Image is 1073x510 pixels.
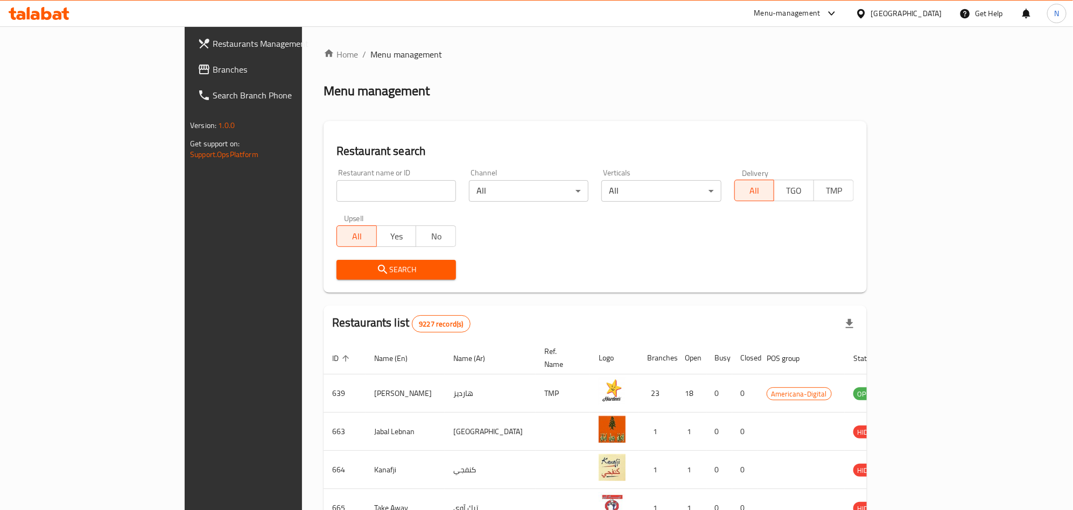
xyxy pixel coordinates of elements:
[599,416,626,443] img: Jabal Lebnan
[676,451,706,489] td: 1
[345,263,447,277] span: Search
[706,342,732,374] th: Busy
[381,229,412,244] span: Yes
[366,451,445,489] td: Kanafji
[412,315,470,332] div: Total records count
[445,374,536,413] td: هارديز
[767,352,813,365] span: POS group
[336,180,456,202] input: Search for restaurant name or ID..
[818,183,850,199] span: TMP
[599,454,626,481] img: Kanafji
[676,342,706,374] th: Open
[366,413,445,451] td: Jabal Lebnan
[732,451,758,489] td: 0
[374,352,422,365] span: Name (En)
[734,180,775,201] button: All
[1054,8,1059,19] span: N
[412,319,469,329] span: 9227 record(s)
[189,82,364,108] a: Search Branch Phone
[469,180,588,202] div: All
[837,311,862,337] div: Export file
[590,342,639,374] th: Logo
[767,388,831,400] span: Americana-Digital
[336,260,456,280] button: Search
[544,345,577,371] span: Ref. Name
[639,451,676,489] td: 1
[336,225,377,247] button: All
[213,89,355,102] span: Search Branch Phone
[739,183,770,199] span: All
[706,374,732,413] td: 0
[676,374,706,413] td: 18
[453,352,499,365] span: Name (Ar)
[332,315,471,332] h2: Restaurants list
[362,48,366,61] li: /
[732,374,758,413] td: 0
[732,413,758,451] td: 0
[218,118,235,132] span: 1.0.0
[774,180,814,201] button: TGO
[445,413,536,451] td: [GEOGRAPHIC_DATA]
[344,215,364,222] label: Upsell
[732,342,758,374] th: Closed
[813,180,854,201] button: TMP
[536,374,590,413] td: TMP
[779,183,810,199] span: TGO
[754,7,820,20] div: Menu-management
[871,8,942,19] div: [GEOGRAPHIC_DATA]
[324,48,867,61] nav: breadcrumb
[853,464,886,477] span: HIDDEN
[742,169,769,176] label: Delivery
[853,426,886,438] span: HIDDEN
[639,342,676,374] th: Branches
[676,413,706,451] td: 1
[416,225,456,247] button: No
[324,82,430,100] h2: Menu management
[189,56,364,82] a: Branches
[853,388,880,400] span: OPEN
[190,147,258,161] a: Support.OpsPlatform
[639,413,676,451] td: 1
[370,48,442,61] span: Menu management
[599,378,626,405] img: Hardee's
[332,352,353,365] span: ID
[213,63,355,76] span: Branches
[639,374,676,413] td: 23
[706,413,732,451] td: 0
[336,143,854,159] h2: Restaurant search
[376,225,417,247] button: Yes
[853,352,888,365] span: Status
[601,180,721,202] div: All
[341,229,373,244] span: All
[420,229,452,244] span: No
[190,118,216,132] span: Version:
[445,451,536,489] td: كنفجي
[189,31,364,56] a: Restaurants Management
[213,37,355,50] span: Restaurants Management
[366,374,445,413] td: [PERSON_NAME]
[706,451,732,489] td: 0
[190,137,240,151] span: Get support on:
